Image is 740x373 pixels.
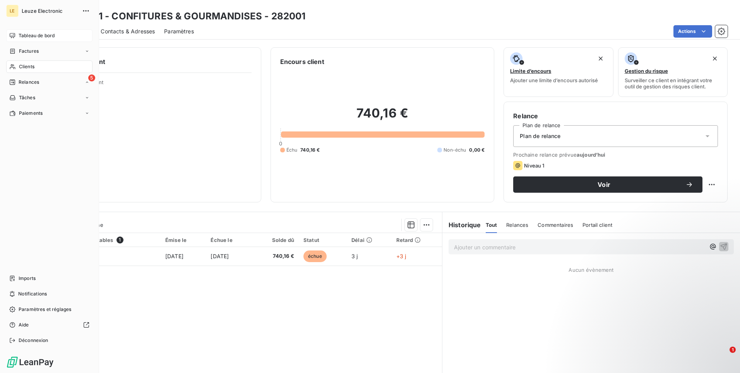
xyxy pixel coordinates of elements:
[351,253,358,259] span: 3 j
[442,220,481,230] h6: Historique
[211,253,229,259] span: [DATE]
[19,79,39,86] span: Relances
[673,25,712,38] button: Actions
[6,356,54,368] img: Logo LeanPay
[6,5,19,17] div: LE
[510,77,598,83] span: Ajouter une limite d’encours autorisé
[714,347,732,365] iframe: Intercom live chat
[510,68,551,74] span: Limite d’encours
[469,147,485,154] span: 0,00 €
[351,237,387,243] div: Délai
[303,237,342,243] div: Statut
[19,48,39,55] span: Factures
[396,253,406,259] span: +3 j
[577,152,606,158] span: aujourd’hui
[6,319,92,331] a: Aide
[585,298,740,352] iframe: Intercom notifications message
[18,290,47,297] span: Notifications
[19,94,35,101] span: Tâches
[22,8,77,14] span: Leuze Electronic
[280,105,485,129] h2: 740,16 €
[19,337,48,344] span: Déconnexion
[47,57,252,66] h6: Informations client
[257,237,294,243] div: Solde dû
[513,176,702,193] button: Voir
[65,237,156,243] div: Pièces comptables
[506,222,528,228] span: Relances
[625,68,668,74] span: Gestion du risque
[486,222,497,228] span: Tout
[504,47,613,97] button: Limite d’encoursAjouter une limite d’encours autorisé
[165,237,202,243] div: Émise le
[522,181,685,188] span: Voir
[116,237,123,243] span: 1
[582,222,612,228] span: Portail client
[88,74,95,81] span: 5
[300,147,320,154] span: 740,16 €
[101,28,155,35] span: Contacts & Adresses
[257,252,294,260] span: 740,16 €
[19,321,29,328] span: Aide
[513,152,718,158] span: Prochaine relance prévue
[538,222,573,228] span: Commentaires
[19,63,34,70] span: Clients
[569,267,613,273] span: Aucun évènement
[513,111,718,121] h6: Relance
[625,77,721,90] span: Surveiller ce client en intégrant votre outil de gestion des risques client.
[19,32,55,39] span: Tableau de bord
[279,140,282,147] span: 0
[211,237,247,243] div: Échue le
[19,306,71,313] span: Paramètres et réglages
[164,28,194,35] span: Paramètres
[62,79,252,90] span: Propriétés Client
[19,110,43,117] span: Paiements
[396,237,437,243] div: Retard
[19,275,36,282] span: Imports
[730,347,736,353] span: 1
[68,9,305,23] h3: 282001 - CONFITURES & GOURMANDISES - 282001
[618,47,728,97] button: Gestion du risqueSurveiller ce client en intégrant votre outil de gestion des risques client.
[444,147,466,154] span: Non-échu
[165,253,183,259] span: [DATE]
[524,162,544,169] span: Niveau 1
[303,250,327,262] span: échue
[286,147,298,154] span: Échu
[280,57,324,66] h6: Encours client
[520,132,560,140] span: Plan de relance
